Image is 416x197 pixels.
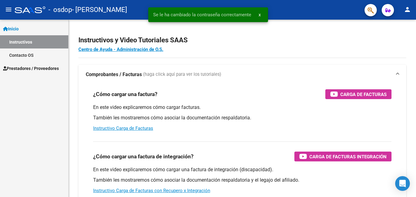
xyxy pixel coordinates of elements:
span: (haga click aquí para ver los tutoriales) [143,71,221,78]
h3: ¿Cómo cargar una factura de integración? [93,152,194,161]
span: Se le ha cambiado la contraseña correctamente [153,12,251,18]
span: Carga de Facturas Integración [309,153,387,160]
a: Centro de Ayuda - Administración de O.S. [78,47,163,52]
a: Instructivo Carga de Facturas [93,126,153,131]
div: Open Intercom Messenger [395,176,410,191]
span: Carga de Facturas [340,91,387,98]
p: También les mostraremos cómo asociar la documentación respaldatoria. [93,114,391,121]
strong: Comprobantes / Facturas [86,71,142,78]
a: Instructivo Carga de Facturas con Recupero x Integración [93,188,210,193]
span: - osdop [48,3,72,17]
p: En este video explicaremos cómo cargar una factura de integración (discapacidad). [93,166,391,173]
mat-icon: menu [5,6,12,13]
h2: Instructivos y Video Tutoriales SAAS [78,34,406,46]
button: Carga de Facturas [325,89,391,99]
span: Prestadores / Proveedores [3,65,59,72]
p: En este video explicaremos cómo cargar facturas. [93,104,391,111]
mat-expansion-panel-header: Comprobantes / Facturas (haga click aquí para ver los tutoriales) [78,65,406,84]
span: x [259,12,261,17]
span: Inicio [3,25,19,32]
button: x [254,9,266,20]
button: Carga de Facturas Integración [294,152,391,161]
span: - [PERSON_NAME] [72,3,127,17]
mat-icon: person [404,6,411,13]
h3: ¿Cómo cargar una factura? [93,90,157,98]
p: También les mostraremos cómo asociar la documentación respaldatoria y el legajo del afiliado. [93,177,391,183]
